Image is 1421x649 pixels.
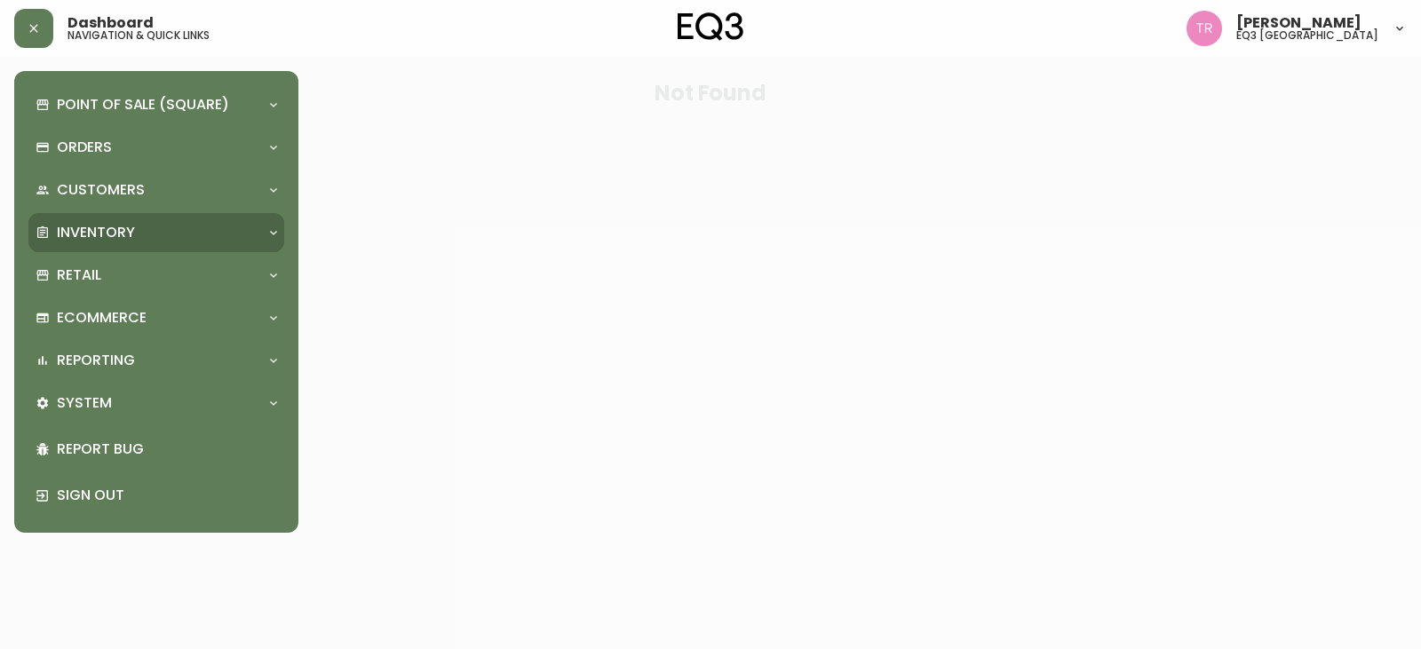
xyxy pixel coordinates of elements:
[67,16,154,30] span: Dashboard
[57,180,145,200] p: Customers
[57,138,112,157] p: Orders
[57,486,277,505] p: Sign Out
[57,95,229,115] p: Point of Sale (Square)
[1236,30,1378,41] h5: eq3 [GEOGRAPHIC_DATA]
[28,213,284,252] div: Inventory
[28,341,284,380] div: Reporting
[28,298,284,337] div: Ecommerce
[28,85,284,124] div: Point of Sale (Square)
[57,265,101,285] p: Retail
[28,170,284,210] div: Customers
[1236,16,1361,30] span: [PERSON_NAME]
[57,223,135,242] p: Inventory
[1187,11,1222,46] img: 214b9049a7c64896e5c13e8f38ff7a87
[57,393,112,413] p: System
[57,439,277,459] p: Report Bug
[57,308,147,328] p: Ecommerce
[57,351,135,370] p: Reporting
[67,30,210,41] h5: navigation & quick links
[28,256,284,295] div: Retail
[28,128,284,167] div: Orders
[678,12,743,41] img: logo
[28,426,284,472] div: Report Bug
[28,472,284,518] div: Sign Out
[28,384,284,423] div: System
